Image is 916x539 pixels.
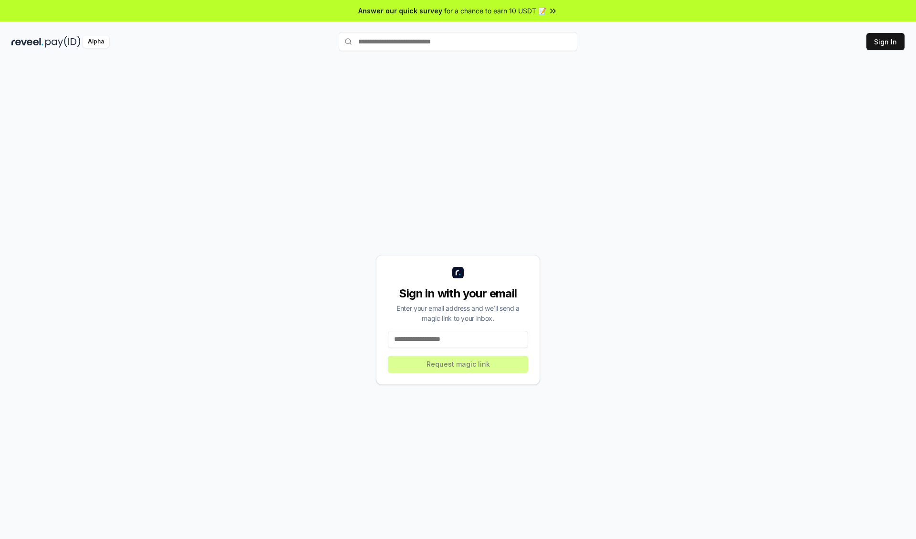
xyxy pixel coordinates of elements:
img: logo_small [452,267,464,278]
div: Enter your email address and we’ll send a magic link to your inbox. [388,303,528,323]
span: Answer our quick survey [358,6,442,16]
div: Sign in with your email [388,286,528,301]
button: Sign In [866,33,905,50]
span: for a chance to earn 10 USDT 📝 [444,6,546,16]
img: pay_id [45,36,81,48]
div: Alpha [83,36,109,48]
img: reveel_dark [11,36,43,48]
